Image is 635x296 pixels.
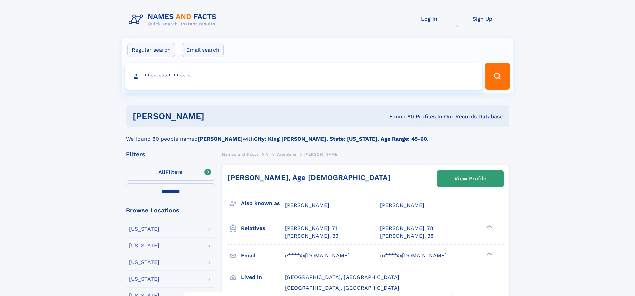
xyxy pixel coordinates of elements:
span: [PERSON_NAME] [304,152,339,157]
button: Search Button [485,63,510,90]
div: [US_STATE] [129,226,159,232]
a: Log In [403,11,456,27]
div: Found 80 Profiles In Our Records Database [297,113,503,120]
label: Regular search [127,43,175,57]
a: Valentine [276,150,296,158]
span: Valentine [276,152,296,157]
div: View Profile [454,171,486,186]
div: ❯ [485,225,493,229]
span: [PERSON_NAME] [285,202,329,208]
h3: Lived in [241,272,285,283]
h1: [PERSON_NAME] [133,112,297,120]
label: Email search [182,43,224,57]
div: [US_STATE] [129,276,159,282]
a: Sign Up [456,11,509,27]
span: V [266,152,269,157]
label: Filters [126,165,215,181]
div: We found 80 people named with . [126,127,509,143]
span: [GEOGRAPHIC_DATA], [GEOGRAPHIC_DATA] [285,274,399,280]
div: Browse Locations [126,207,215,213]
a: V [266,150,269,158]
a: [PERSON_NAME], Age [DEMOGRAPHIC_DATA] [228,173,390,182]
div: ❯ [485,252,493,256]
a: [PERSON_NAME], 78 [380,225,433,232]
span: [GEOGRAPHIC_DATA], [GEOGRAPHIC_DATA] [285,285,399,291]
a: [PERSON_NAME], 71 [285,225,337,232]
span: All [158,169,165,175]
img: Logo Names and Facts [126,11,222,29]
h3: Relatives [241,223,285,234]
div: [US_STATE] [129,260,159,265]
h3: Email [241,250,285,261]
b: City: King [PERSON_NAME], State: [US_STATE], Age Range: 45-60 [254,136,427,142]
div: Filters [126,151,215,157]
input: search input [125,63,482,90]
b: [PERSON_NAME] [198,136,243,142]
a: [PERSON_NAME], 38 [380,232,434,240]
a: Names and Facts [222,150,259,158]
a: View Profile [437,171,503,187]
h3: Also known as [241,198,285,209]
span: [PERSON_NAME] [380,202,424,208]
a: [PERSON_NAME], 33 [285,232,338,240]
div: [US_STATE] [129,243,159,248]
